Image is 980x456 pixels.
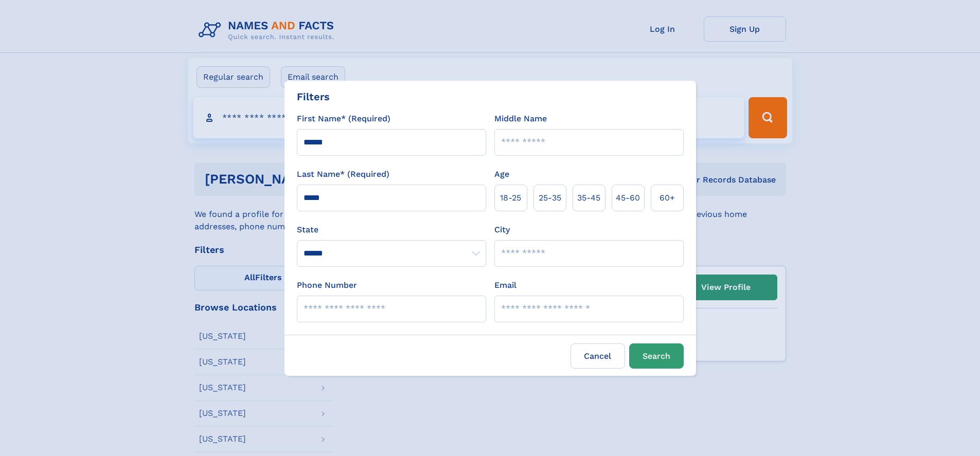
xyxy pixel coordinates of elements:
[297,113,390,125] label: First Name* (Required)
[500,192,521,204] span: 18‑25
[297,89,330,104] div: Filters
[297,168,389,180] label: Last Name* (Required)
[577,192,600,204] span: 35‑45
[297,279,357,291] label: Phone Number
[494,113,547,125] label: Middle Name
[494,224,510,236] label: City
[660,192,675,204] span: 60+
[616,192,640,204] span: 45‑60
[494,279,516,291] label: Email
[539,192,561,204] span: 25‑35
[297,224,486,236] label: State
[494,168,509,180] label: Age
[629,343,684,369] button: Search
[571,343,625,369] label: Cancel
